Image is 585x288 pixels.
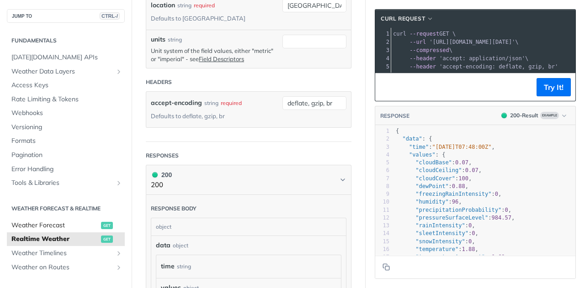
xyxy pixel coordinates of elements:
[151,96,202,110] label: accept-encoding
[11,263,113,272] span: Weather on Routes
[7,219,125,232] a: Weather Forecastget
[396,199,462,205] span: : ,
[492,254,505,260] span: 0.69
[439,63,558,70] span: 'accept-encoding: deflate, gzip, br'
[7,134,125,148] a: Formats
[510,111,538,120] div: 200 - Result
[375,30,391,38] div: 1
[115,68,122,75] button: Show subpages for Weather Data Layers
[11,123,122,132] span: Versioning
[151,110,225,123] div: Defaults to deflate, gzip, br
[7,162,125,176] a: Error Handling
[375,246,389,253] div: 16
[11,221,99,230] span: Weather Forecast
[415,191,491,197] span: "freezingRainIntensity"
[151,218,344,236] div: object
[7,106,125,120] a: Webhooks
[7,261,125,274] a: Weather on RoutesShow subpages for Weather on Routes
[409,144,429,150] span: "time"
[540,112,559,119] span: Example
[409,39,426,45] span: --url
[221,96,242,110] div: required
[151,170,346,190] button: 200 200200
[101,236,113,243] span: get
[173,241,188,250] div: object
[11,53,122,62] span: [DATE][DOMAIN_NAME] APIs
[375,198,389,206] div: 10
[11,178,113,188] span: Tools & Libraries
[396,159,472,166] span: : ,
[378,14,437,23] button: cURL Request
[452,183,465,189] span: 0.88
[151,170,172,180] div: 200
[152,172,158,178] span: 200
[151,204,197,213] div: Response body
[380,260,393,274] button: Copy to clipboard
[396,230,479,236] span: : ,
[409,31,439,37] span: --request
[100,12,120,20] span: CTRL-/
[375,38,391,46] div: 2
[204,96,218,110] div: string
[11,136,122,146] span: Formats
[115,264,122,271] button: Show subpages for Weather on Routes
[458,175,468,182] span: 100
[396,136,432,142] span: : {
[381,15,425,23] span: cURL Request
[409,63,436,70] span: --header
[501,113,507,118] span: 200
[7,204,125,213] h2: Weather Forecast & realtime
[409,152,436,158] span: "values"
[396,152,445,158] span: : {
[488,254,491,260] span: -
[7,232,125,246] a: Realtime Weatherget
[452,199,458,205] span: 96
[462,246,475,252] span: 1.88
[415,246,458,252] span: "temperature"
[429,39,515,45] span: '[URL][DOMAIN_NAME][DATE]'
[177,260,191,273] div: string
[11,151,122,160] span: Pagination
[537,78,571,96] button: Try It!
[11,165,122,174] span: Error Handling
[468,222,472,229] span: 0
[409,47,449,53] span: --compressed
[375,127,389,135] div: 1
[115,179,122,187] button: Show subpages for Tools & Libraries
[468,238,472,245] span: 0
[439,55,525,62] span: 'accept: application/json'
[432,144,492,150] span: "[DATE]T07:48:00Z"
[409,55,436,62] span: --header
[11,249,113,258] span: Weather Timelines
[396,191,501,197] span: : ,
[168,36,182,44] div: string
[505,207,508,213] span: 0
[402,136,422,142] span: "data"
[375,238,389,246] div: 15
[375,159,389,167] div: 5
[396,144,495,150] span: : ,
[101,222,113,229] span: get
[393,39,519,45] span: \
[375,175,389,183] div: 7
[146,152,179,160] div: Responses
[396,246,479,252] span: : ,
[455,159,468,166] span: 0.07
[393,31,406,37] span: curl
[396,254,508,260] span: : ,
[7,79,125,92] a: Access Keys
[415,183,448,189] span: "dewPoint"
[375,253,389,261] div: 17
[7,148,125,162] a: Pagination
[7,51,125,64] a: [DATE][DOMAIN_NAME] APIs
[151,47,278,63] p: Unit system of the field values, either "metric" or "imperial" - see
[396,207,511,213] span: : ,
[375,230,389,237] div: 14
[7,176,125,190] a: Tools & LibrariesShow subpages for Tools & Libraries
[375,151,389,159] div: 4
[396,175,472,182] span: : ,
[415,230,468,236] span: "sleetIntensity"
[146,78,172,86] div: Headers
[396,167,482,173] span: : ,
[11,95,122,104] span: Rate Limiting & Tokens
